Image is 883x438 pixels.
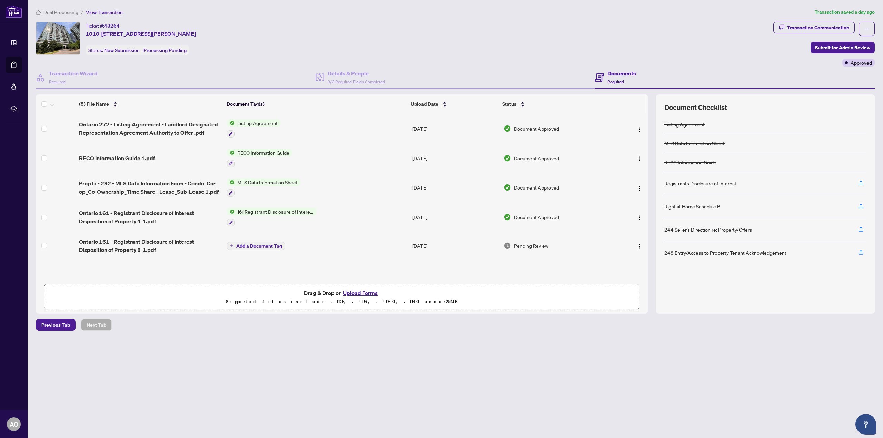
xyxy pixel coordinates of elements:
[79,209,221,225] span: Ontario 161 - Registrant Disclosure of Interest Disposition of Property 4 1.pdf
[41,319,70,330] span: Previous Tab
[235,149,292,156] span: RECO Information Guide
[634,182,645,193] button: Logo
[49,69,98,78] h4: Transaction Wizard
[44,284,639,310] span: Drag & Drop orUpload FormsSupported files include .PDF, .JPG, .JPEG, .PNG under25MB
[664,159,716,166] div: RECO Information Guide
[504,184,511,191] img: Document Status
[864,27,869,31] span: ellipsis
[514,125,559,132] span: Document Approved
[227,179,300,197] button: Status IconMLS Data Information Sheet
[514,154,559,162] span: Document Approved
[664,103,727,112] span: Document Checklist
[227,179,235,186] img: Status Icon
[634,240,645,251] button: Logo
[227,241,285,250] button: Add a Document Tag
[664,121,705,128] div: Listing Agreement
[227,119,280,138] button: Status IconListing Agreement
[664,180,736,187] div: Registrants Disclosure of Interest
[514,184,559,191] span: Document Approved
[79,100,109,108] span: (5) File Name
[514,242,548,249] span: Pending Review
[409,143,501,173] td: [DATE]
[104,23,120,29] span: 48264
[607,69,636,78] h4: Documents
[815,42,870,53] span: Submit for Admin Review
[664,140,725,147] div: MLS Data Information Sheet
[6,5,22,18] img: logo
[86,45,189,55] div: Status:
[104,47,187,53] span: New Submission - Processing Pending
[341,288,380,297] button: Upload Forms
[634,153,645,164] button: Logo
[49,79,66,84] span: Required
[637,127,642,132] img: Logo
[411,100,438,108] span: Upload Date
[227,119,235,127] img: Status Icon
[36,319,76,331] button: Previous Tab
[227,242,285,250] button: Add a Document Tag
[49,297,635,306] p: Supported files include .PDF, .JPG, .JPEG, .PNG under 25 MB
[328,69,385,78] h4: Details & People
[851,59,872,67] span: Approved
[409,173,501,203] td: [DATE]
[499,94,614,114] th: Status
[86,30,196,38] span: 1010-[STREET_ADDRESS][PERSON_NAME]
[79,237,221,254] span: Ontario 161 - Registrant Disclosure of Interest Disposition of Property 5 1.pdf
[235,179,300,186] span: MLS Data Information Sheet
[664,203,720,210] div: Right at Home Schedule B
[787,22,849,33] div: Transaction Communication
[664,226,752,233] div: 244 Seller’s Direction re: Property/Offers
[36,10,41,15] span: home
[328,79,385,84] span: 3/3 Required Fields Completed
[86,22,120,30] div: Ticket #:
[235,208,316,215] span: 161 Registrant Disclosure of Interest - Disposition ofProperty
[235,119,280,127] span: Listing Agreement
[43,9,78,16] span: Deal Processing
[855,414,876,435] button: Open asap
[409,202,501,232] td: [DATE]
[773,22,855,33] button: Transaction Communication
[236,244,282,248] span: Add a Document Tag
[637,215,642,221] img: Logo
[514,213,559,221] span: Document Approved
[504,242,511,249] img: Document Status
[811,42,875,53] button: Submit for Admin Review
[79,154,155,162] span: RECO Information Guide 1.pdf
[504,213,511,221] img: Document Status
[79,179,221,196] span: PropTx - 292 - MLS Data Information Form - Condo_Co-op_Co-Ownership_Time Share - Lease_Sub-Lease ...
[607,79,624,84] span: Required
[81,319,112,331] button: Next Tab
[409,114,501,143] td: [DATE]
[36,22,80,54] img: IMG-W12338519_1.jpg
[637,244,642,249] img: Logo
[504,154,511,162] img: Document Status
[408,94,499,114] th: Upload Date
[637,156,642,162] img: Logo
[227,208,316,226] button: Status Icon161 Registrant Disclosure of Interest - Disposition ofProperty
[664,249,786,256] div: 248 Entry/Access to Property Tenant Acknowledgement
[304,288,380,297] span: Drag & Drop or
[504,125,511,132] img: Document Status
[10,419,18,429] span: AO
[227,149,235,156] img: Status Icon
[230,244,234,247] span: plus
[79,120,221,137] span: Ontario 272 - Listing Agreement - Landlord Designated Representation Agreement Authority to Offer...
[86,9,123,16] span: View Transaction
[634,212,645,223] button: Logo
[409,232,501,259] td: [DATE]
[502,100,516,108] span: Status
[227,208,235,215] img: Status Icon
[637,186,642,191] img: Logo
[224,94,408,114] th: Document Tag(s)
[227,149,292,167] button: Status IconRECO Information Guide
[76,94,224,114] th: (5) File Name
[815,8,875,16] article: Transaction saved a day ago
[634,123,645,134] button: Logo
[81,8,83,16] li: /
